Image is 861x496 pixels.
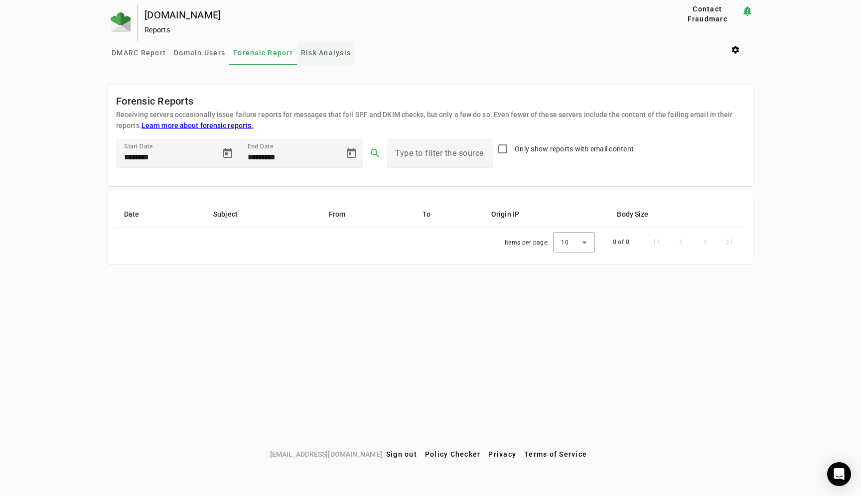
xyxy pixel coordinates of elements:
span: DMARC Report [112,49,166,56]
div: 0 of 0 [613,237,629,247]
div: Reports [144,25,642,35]
span: Sign out [386,450,417,458]
a: Risk Analysis [297,41,355,65]
button: Contact Fraudmarc [674,5,741,23]
span: Contact Fraudmarc [678,4,737,24]
a: Domain Users [170,41,229,65]
mat-label: Start Date [124,143,152,150]
mat-card-title: Forensic Reports [116,93,745,109]
button: Open calendar [339,141,363,165]
span: Domain Users [174,49,225,56]
th: From [321,200,415,228]
a: Learn more about forensic reports. [142,122,253,129]
th: Date [116,200,205,228]
th: To [415,200,483,228]
mat-label: Type to filter the source [395,148,484,158]
span: Risk Analysis [301,49,351,56]
span: [EMAIL_ADDRESS][DOMAIN_NAME] [270,449,382,460]
button: Policy Checker [421,445,485,463]
div: Items per page: [505,238,549,248]
img: Fraudmarc Logo [111,12,131,32]
mat-card-subtitle: Receiving servers occasionally issue failure reports for messages that fail SPF and DKIM checks, ... [116,109,745,131]
span: Terms of Service [524,450,587,458]
span: Privacy [488,450,516,458]
div: [DOMAIN_NAME] [144,10,642,20]
mat-icon: notification_important [741,5,753,17]
div: Open Intercom Messenger [827,462,851,486]
span: Forensic Report [233,49,293,56]
mat-label: End Date [248,143,273,150]
th: Origin IP [483,200,609,228]
span: 10 [561,239,569,246]
th: Body Size [609,200,745,228]
button: Terms of Service [520,445,591,463]
a: Forensic Report [229,41,297,65]
label: Only show reports with email content [513,144,634,154]
th: Subject [205,200,321,228]
button: Privacy [484,445,520,463]
a: DMARC Report [108,41,170,65]
button: Sign out [382,445,421,463]
span: Policy Checker [425,450,481,458]
button: Open calendar [216,141,240,165]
